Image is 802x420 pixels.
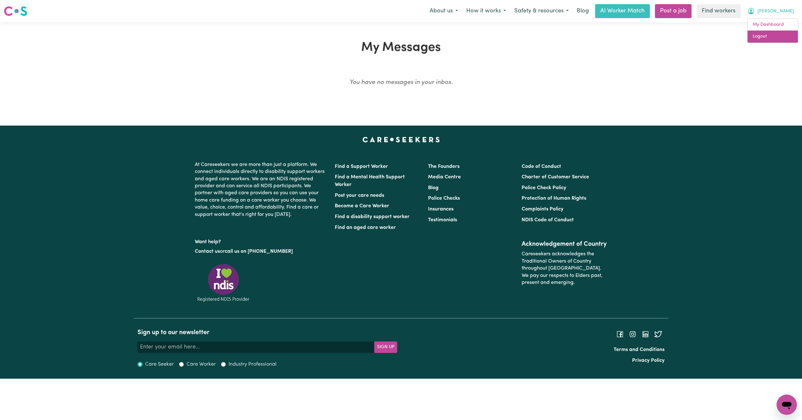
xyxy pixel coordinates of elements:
span: [PERSON_NAME] [757,8,794,15]
a: Protection of Human Rights [522,196,586,201]
a: Find a Support Worker [335,164,388,169]
a: Become a Care Worker [335,203,389,209]
label: Care Seeker [145,361,174,368]
a: Find workers [697,4,741,18]
button: My Account [743,4,798,18]
a: The Founders [428,164,460,169]
a: AI Worker Match [595,4,650,18]
iframe: Button to launch messaging window, conversation in progress [777,395,797,415]
a: Code of Conduct [522,164,561,169]
p: At Careseekers we are more than just a platform. We connect individuals directly to disability su... [195,159,327,221]
a: Complaints Policy [522,207,563,212]
a: Careseekers logo [4,4,27,18]
a: Post your care needs [335,193,384,198]
img: Careseekers logo [4,5,27,17]
button: How it works [462,4,510,18]
a: My Dashboard [748,19,798,31]
div: My Account [747,18,798,43]
a: Post a job [655,4,692,18]
img: Registered NDIS provider [195,263,252,303]
a: Media Centre [428,175,461,180]
button: Subscribe [374,341,397,353]
a: Terms and Conditions [614,347,665,352]
a: NDIS Code of Conduct [522,217,574,223]
a: Blog [428,185,439,190]
a: Follow Careseekers on Twitter [654,332,662,337]
label: Industry Professional [229,361,277,368]
a: Follow Careseekers on LinkedIn [642,332,649,337]
a: Follow Careseekers on Facebook [616,332,624,337]
h1: My Messages [137,40,665,55]
a: Careseekers home page [362,137,440,142]
h2: Acknowledgement of Country [522,240,607,248]
p: or [195,245,327,258]
p: Want help? [195,236,327,245]
a: Follow Careseekers on Instagram [629,332,637,337]
label: Care Worker [186,361,216,368]
a: Contact us [195,249,220,254]
a: Police Check Policy [522,185,566,190]
a: call us on [PHONE_NUMBER] [225,249,293,254]
a: Find a disability support worker [335,214,410,219]
h2: Sign up to our newsletter [137,329,397,336]
a: Police Checks [428,196,460,201]
button: Safety & resources [510,4,573,18]
a: Insurances [428,207,454,212]
a: Testimonials [428,217,457,223]
button: About us [426,4,462,18]
a: Blog [573,4,593,18]
a: Find an aged care worker [335,225,396,230]
a: Find a Mental Health Support Worker [335,175,405,187]
a: Charter of Customer Service [522,175,589,180]
a: Privacy Policy [632,358,665,363]
p: Careseekers acknowledges the Traditional Owners of Country throughout [GEOGRAPHIC_DATA]. We pay o... [522,248,607,289]
input: Enter your email here... [137,341,375,353]
a: Logout [748,31,798,43]
em: You have no messages in your inbox. [349,79,453,86]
